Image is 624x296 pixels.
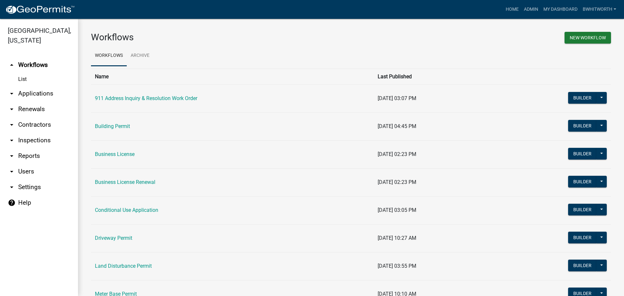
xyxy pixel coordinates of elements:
button: Builder [568,232,597,243]
span: [DATE] 10:27 AM [378,235,416,241]
a: My Dashboard [541,3,580,16]
button: Builder [568,92,597,104]
span: [DATE] 03:07 PM [378,95,416,101]
a: 911 Address Inquiry & Resolution Work Order [95,95,197,101]
button: Builder [568,120,597,132]
i: arrow_drop_down [8,183,16,191]
a: Building Permit [95,123,130,129]
button: Builder [568,260,597,271]
h3: Workflows [91,32,346,43]
a: Archive [127,45,153,66]
span: [DATE] 02:23 PM [378,151,416,157]
th: Name [91,69,374,84]
th: Last Published [374,69,492,84]
button: Builder [568,204,597,215]
a: Home [503,3,521,16]
a: Business License [95,151,135,157]
i: arrow_drop_down [8,121,16,129]
a: Driveway Permit [95,235,132,241]
button: Builder [568,176,597,187]
i: arrow_drop_down [8,152,16,160]
button: Builder [568,148,597,160]
i: arrow_drop_down [8,168,16,175]
a: Workflows [91,45,127,66]
a: Conditional Use Application [95,207,158,213]
i: arrow_drop_down [8,105,16,113]
span: [DATE] 03:05 PM [378,207,416,213]
i: arrow_drop_down [8,136,16,144]
a: Business License Renewal [95,179,155,185]
button: New Workflow [565,32,611,44]
a: BWhitworth [580,3,619,16]
span: [DATE] 04:45 PM [378,123,416,129]
i: arrow_drop_up [8,61,16,69]
i: help [8,199,16,207]
i: arrow_drop_down [8,90,16,97]
a: Land Disturbance Permit [95,263,152,269]
span: [DATE] 03:55 PM [378,263,416,269]
a: Admin [521,3,541,16]
span: [DATE] 02:23 PM [378,179,416,185]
